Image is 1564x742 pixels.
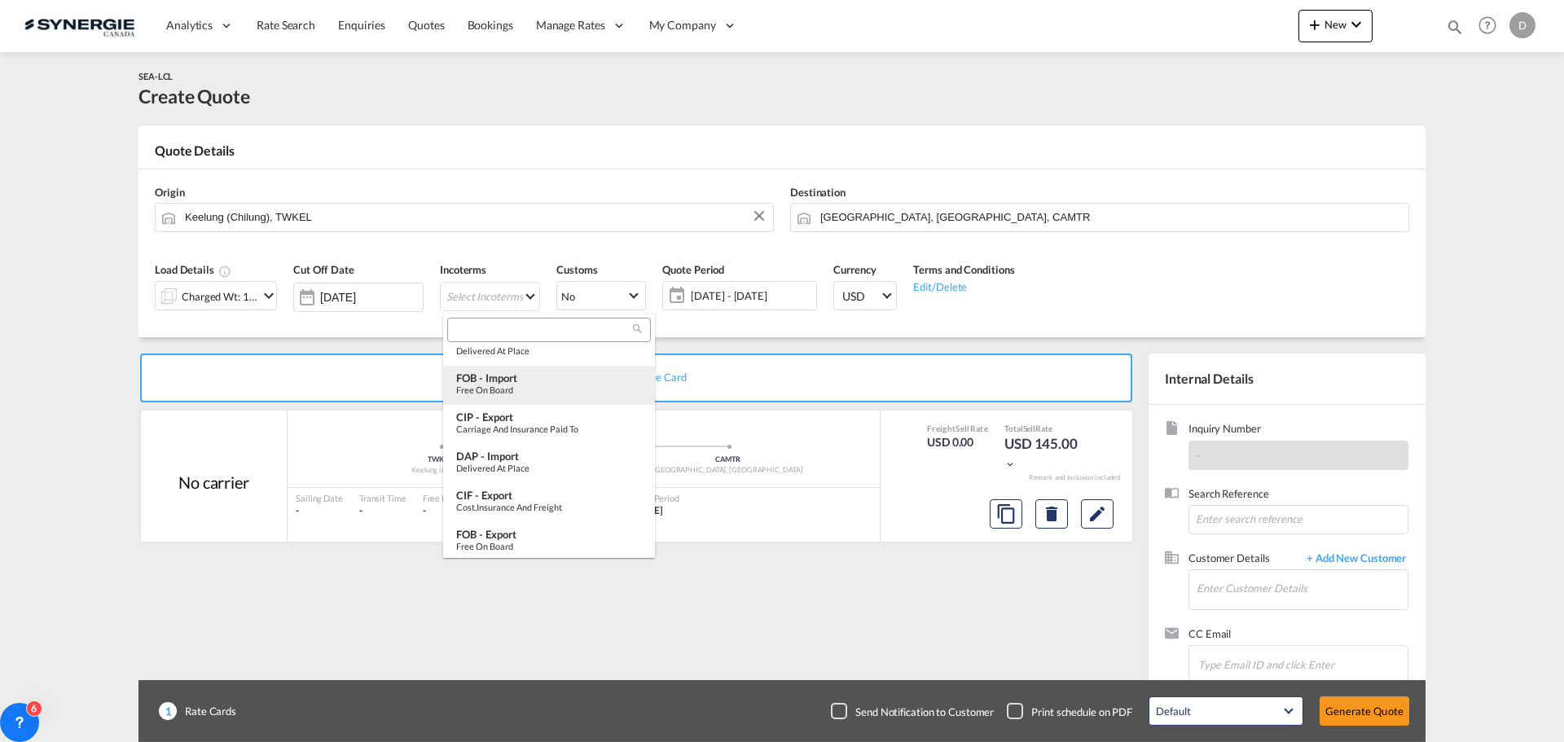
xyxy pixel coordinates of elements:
[456,463,642,473] div: Delivered at Place
[456,489,642,502] div: CIF - export
[456,502,642,512] div: Cost,Insurance and Freight
[456,384,642,395] div: Free on Board
[456,371,642,384] div: FOB - import
[456,411,642,424] div: CIP - export
[456,541,642,551] div: Free on Board
[456,450,642,463] div: DAP - import
[456,345,642,356] div: Delivered at Place
[456,424,642,434] div: Carriage and Insurance Paid to
[631,323,644,335] md-icon: icon-magnify
[456,528,642,541] div: FOB - export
